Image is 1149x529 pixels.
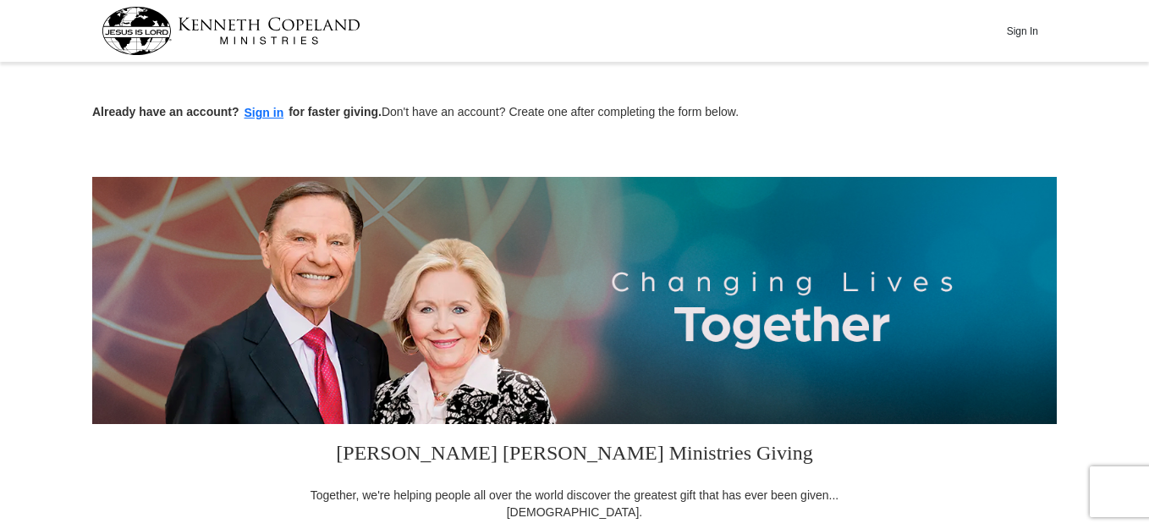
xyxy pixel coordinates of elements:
button: Sign In [997,18,1047,44]
strong: Already have an account? for faster giving. [92,105,382,118]
img: kcm-header-logo.svg [102,7,360,55]
div: Together, we're helping people all over the world discover the greatest gift that has ever been g... [300,487,849,521]
button: Sign in [239,103,289,123]
h3: [PERSON_NAME] [PERSON_NAME] Ministries Giving [300,424,849,487]
p: Don't have an account? Create one after completing the form below. [92,103,1057,123]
